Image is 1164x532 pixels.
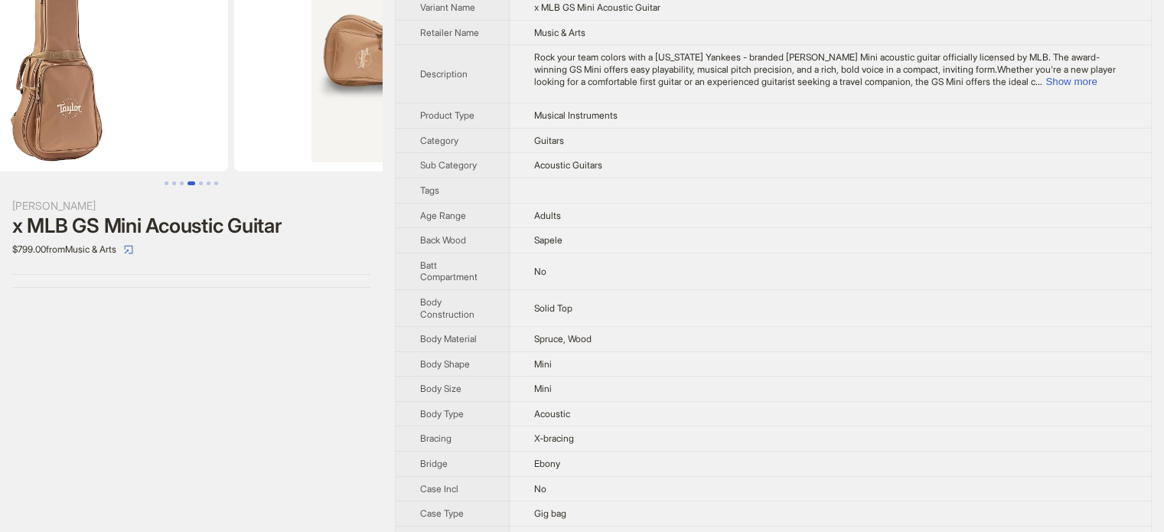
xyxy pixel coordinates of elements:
span: Retailer Name [420,27,479,38]
span: Acoustic Guitars [534,159,602,171]
span: Music & Arts [534,27,585,38]
span: Ebony [534,458,560,469]
span: No [534,266,546,277]
span: Body Size [420,383,461,394]
span: Body Shape [420,358,470,370]
span: Body Type [420,408,464,419]
span: Guitars [534,135,564,146]
span: Rock your team colors with a [US_STATE] Yankees - branded [PERSON_NAME] Mini acoustic guitar offi... [534,51,1116,86]
button: Go to slide 3 [180,181,184,185]
span: x MLB GS Mini Acoustic Guitar [534,2,660,13]
span: Body Construction [420,296,474,320]
span: Gig bag [534,508,566,519]
span: Category [420,135,458,146]
span: Description [420,68,468,80]
span: Tags [420,184,439,196]
div: [PERSON_NAME] [12,197,370,214]
button: Go to slide 7 [214,181,218,185]
span: Bracing [420,432,452,444]
span: Batt Compartment [420,259,478,283]
span: Adults [534,210,561,221]
span: Solid Top [534,302,572,314]
span: Back Wood [420,234,466,246]
span: Age Range [420,210,466,221]
span: Case Incl [420,483,458,494]
div: $799.00 from Music & Arts [12,237,370,262]
span: Variant Name [420,2,475,13]
span: Acoustic [534,408,570,419]
span: select [124,245,133,254]
span: Product Type [420,109,474,121]
div: x MLB GS Mini Acoustic Guitar [12,214,370,237]
span: X-bracing [534,432,574,444]
div: Rock your team colors with a New York Yankees - branded Taylor GS Mini acoustic guitar officially... [534,51,1127,87]
span: No [534,483,546,494]
span: Bridge [420,458,448,469]
span: Mini [534,358,552,370]
button: Go to slide 6 [207,181,210,185]
button: Go to slide 5 [199,181,203,185]
span: Musical Instruments [534,109,618,121]
span: Sub Category [420,159,477,171]
span: Mini [534,383,552,394]
button: Go to slide 2 [172,181,176,185]
span: Body Material [420,333,477,344]
button: Expand [1045,76,1097,87]
span: Spruce, Wood [534,333,592,344]
span: Case Type [420,508,464,519]
button: Go to slide 1 [165,181,168,185]
button: Go to slide 4 [187,181,195,185]
span: Sapele [534,234,562,246]
span: ... [1035,76,1042,87]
